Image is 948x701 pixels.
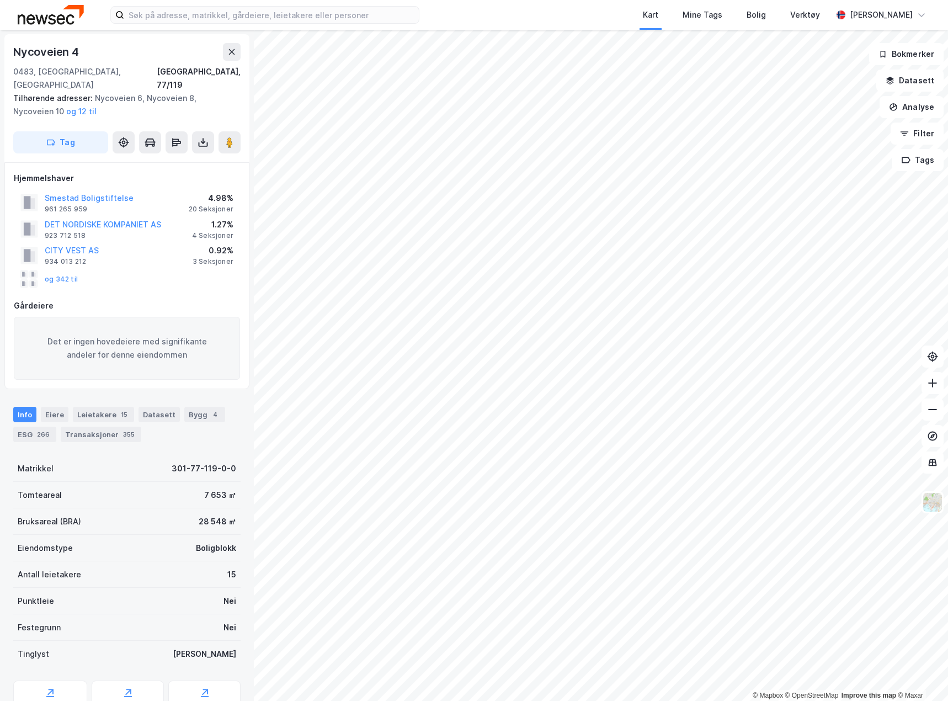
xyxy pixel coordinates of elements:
div: Bruksareal (BRA) [18,515,81,528]
div: 266 [35,429,52,440]
div: Boligblokk [196,541,236,555]
div: 28 548 ㎡ [199,515,236,528]
div: Nycoveien 4 [13,43,81,61]
div: Bygg [184,407,225,422]
div: 4.98% [189,192,233,205]
div: 4 [210,409,221,420]
div: Antall leietakere [18,568,81,581]
div: 0.92% [193,244,233,257]
div: [PERSON_NAME] [850,8,913,22]
div: Verktøy [790,8,820,22]
div: 4 Seksjoner [192,231,233,240]
div: Hjemmelshaver [14,172,240,185]
div: Bolig [747,8,766,22]
div: 7 653 ㎡ [204,488,236,502]
div: Datasett [139,407,180,422]
div: Info [13,407,36,422]
div: 0483, [GEOGRAPHIC_DATA], [GEOGRAPHIC_DATA] [13,65,157,92]
button: Analyse [880,96,944,118]
div: Nycoveien 6, Nycoveien 8, Nycoveien 10 [13,92,232,118]
div: 15 [119,409,130,420]
div: Transaksjoner [61,427,141,442]
input: Søk på adresse, matrikkel, gårdeiere, leietakere eller personer [124,7,419,23]
div: Leietakere [73,407,134,422]
div: Eiendomstype [18,541,73,555]
div: Punktleie [18,594,54,608]
button: Tag [13,131,108,153]
a: Mapbox [753,692,783,699]
button: Datasett [876,70,944,92]
div: 1.27% [192,218,233,231]
div: 923 712 518 [45,231,86,240]
div: Matrikkel [18,462,54,475]
button: Filter [891,123,944,145]
div: Nei [223,621,236,634]
div: 20 Seksjoner [189,205,233,214]
div: Gårdeiere [14,299,240,312]
a: Improve this map [842,692,896,699]
span: Tilhørende adresser: [13,93,95,103]
div: Nei [223,594,236,608]
div: Tomteareal [18,488,62,502]
div: Tinglyst [18,647,49,661]
button: Bokmerker [869,43,944,65]
img: newsec-logo.f6e21ccffca1b3a03d2d.png [18,5,84,24]
div: Eiere [41,407,68,422]
div: Kart [643,8,658,22]
div: Festegrunn [18,621,61,634]
div: Mine Tags [683,8,722,22]
div: Det er ingen hovedeiere med signifikante andeler for denne eiendommen [14,317,240,380]
iframe: Chat Widget [893,648,948,701]
div: 3 Seksjoner [193,257,233,266]
div: [GEOGRAPHIC_DATA], 77/119 [157,65,241,92]
div: 934 013 212 [45,257,86,266]
div: [PERSON_NAME] [173,647,236,661]
div: 301-77-119-0-0 [172,462,236,475]
a: OpenStreetMap [785,692,839,699]
button: Tags [892,149,944,171]
div: 961 265 959 [45,205,87,214]
img: Z [922,492,943,513]
div: 355 [121,429,137,440]
div: ESG [13,427,56,442]
div: 15 [227,568,236,581]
